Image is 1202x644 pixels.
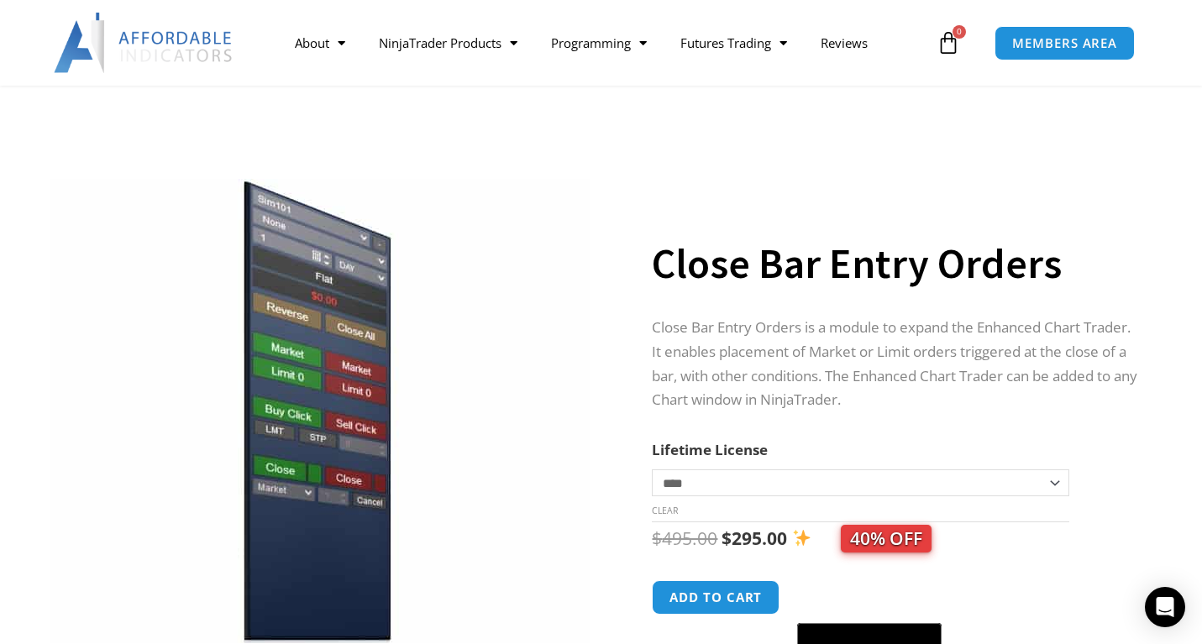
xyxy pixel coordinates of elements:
[54,13,234,73] img: LogoAI | Affordable Indicators – NinjaTrader
[995,26,1135,60] a: MEMBERS AREA
[652,440,768,459] label: Lifetime License
[664,24,804,62] a: Futures Trading
[362,24,534,62] a: NinjaTrader Products
[1012,37,1117,50] span: MEMBERS AREA
[794,578,945,618] iframe: Secure express checkout frame
[278,24,932,62] nav: Menu
[793,529,811,547] img: ✨
[953,25,966,39] span: 0
[1145,587,1185,627] div: Open Intercom Messenger
[911,18,985,67] a: 0
[652,526,717,550] bdi: 495.00
[652,234,1142,293] h1: Close Bar Entry Orders
[50,179,590,643] img: CloseBarOrders | Affordable Indicators – NinjaTrader
[534,24,664,62] a: Programming
[652,580,779,615] button: Add to cart
[652,526,662,550] span: $
[841,525,932,552] span: 40% OFF
[652,316,1142,413] p: Close Bar Entry Orders is a module to expand the Enhanced Chart Trader. It enables placement of M...
[804,24,884,62] a: Reviews
[652,505,678,516] a: Clear options
[278,24,362,62] a: About
[722,526,732,550] span: $
[722,526,787,550] bdi: 295.00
